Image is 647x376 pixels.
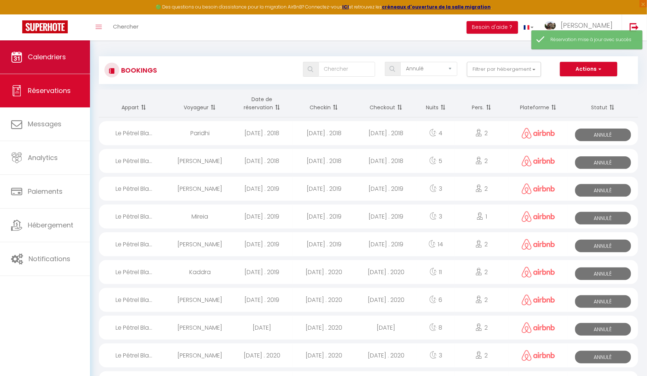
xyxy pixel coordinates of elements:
[560,62,617,77] button: Actions
[319,62,376,77] input: Chercher
[107,14,144,40] a: Chercher
[539,14,622,40] a: ... [PERSON_NAME]
[355,90,417,117] th: Sort by checkout
[29,254,70,263] span: Notifications
[417,90,455,117] th: Sort by nights
[28,119,61,129] span: Messages
[28,52,66,61] span: Calendriers
[169,90,231,117] th: Sort by guest
[455,90,509,117] th: Sort by people
[550,36,635,43] div: Réservation mise à jour avec succès
[342,4,349,10] a: ICI
[467,21,518,34] button: Besoin d'aide ?
[630,23,639,32] img: logout
[113,23,139,30] span: Chercher
[467,62,541,77] button: Filtrer par hébergement
[119,62,157,79] h3: Bookings
[382,4,491,10] a: créneaux d'ouverture de la salle migration
[231,90,293,117] th: Sort by booking date
[28,86,71,95] span: Réservations
[561,21,613,30] span: [PERSON_NAME]
[509,90,568,117] th: Sort by channel
[22,20,68,33] img: Super Booking
[6,3,28,25] button: Ouvrir le widget de chat LiveChat
[545,21,556,30] img: ...
[28,153,58,162] span: Analytics
[568,90,638,117] th: Sort by status
[28,220,73,230] span: Hébergement
[293,90,355,117] th: Sort by checkin
[28,187,63,196] span: Paiements
[99,90,169,117] th: Sort by rentals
